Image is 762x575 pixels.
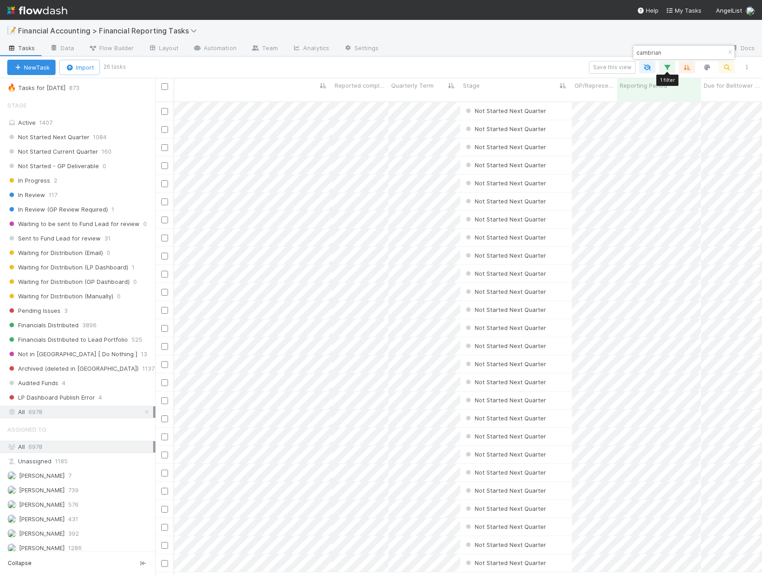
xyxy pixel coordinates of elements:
span: 1137 [142,363,154,374]
input: Toggle Row Selected [161,524,168,531]
span: Financial Accounting > Financial Reporting Tasks [18,26,201,35]
span: 2 [54,175,57,186]
span: Not Started Next Quarter [475,324,546,331]
a: Docs [723,42,762,56]
span: Not Started Next Quarter [475,161,546,169]
input: Toggle Row Selected [161,343,168,350]
img: avatar_705f3a58-2659-4f93-91ad-7a5be837418b.png [7,543,16,552]
span: In Progress [7,175,50,186]
input: Toggle Row Selected [161,180,168,187]
div: Active [7,117,153,128]
span: Not in [GEOGRAPHIC_DATA] [ Do Nothing ] [7,349,137,360]
span: 🔥 [7,84,16,91]
span: Not Started Next Quarter [475,179,546,187]
input: Toggle Row Selected [161,217,168,223]
span: LP Dashboard Publish Error [7,392,95,403]
span: Not Started Next Quarter [475,252,546,259]
span: Not Started Next Quarter [475,216,546,223]
a: Automation [186,42,244,56]
span: 431 [68,514,78,525]
span: 4 [62,377,65,389]
input: Toggle Row Selected [161,415,168,422]
span: Not Started Next Quarter [475,541,546,548]
span: Not Started Current Quarter [7,146,98,157]
span: 392 [68,528,79,539]
span: Not Started Next Quarter [475,360,546,368]
span: In Review (GP Review Required) [7,204,108,215]
span: Pending Issues [7,305,61,316]
span: Not Started Next Quarter [475,451,546,458]
span: Not Started Next Quarter [475,198,546,205]
span: Not Started Next Quarter [475,270,546,277]
span: Not Started Next Quarter [475,234,546,241]
input: Toggle Row Selected [161,162,168,169]
span: 0 [143,218,147,230]
span: Not Started Next Quarter [475,433,546,440]
span: 31 [104,233,111,244]
span: Tasks [7,43,35,52]
span: Not Started Next Quarter [475,559,546,566]
span: 1 [112,204,114,215]
input: Toggle Row Selected [161,506,168,513]
input: Search... [635,47,725,58]
div: Unassigned [7,456,153,467]
span: Financials Distributed to Lead Portfolio [7,334,128,345]
span: 13 [141,349,147,360]
img: logo-inverted-e16ddd16eac7371096b0.svg [7,3,67,18]
input: Toggle Row Selected [161,397,168,404]
span: Not Started Next Quarter [475,107,546,114]
span: Waiting to be sent to Fund Lead for review [7,218,140,230]
img: avatar_c7c7de23-09de-42ad-8e02-7981c37ee075.png [7,514,16,523]
input: Toggle Row Selected [161,361,168,368]
img: avatar_e5ec2f5b-afc7-4357-8cf1-2139873d70b1.png [7,529,16,538]
span: 576 [68,499,79,510]
input: Toggle Row Selected [161,271,168,278]
button: Import [59,60,100,75]
a: Settings [337,42,386,56]
input: Toggle Row Selected [161,488,168,495]
input: Toggle Row Selected [161,198,168,205]
span: 6978 [28,443,42,450]
input: Toggle All Rows Selected [161,83,168,90]
span: Reported completed by [335,81,386,90]
input: Toggle Row Selected [161,108,168,115]
span: Not Started Next Quarter [475,523,546,530]
span: 160 [102,146,112,157]
span: My Tasks [666,7,701,14]
input: Toggle Row Selected [161,434,168,440]
span: Assigned To [7,420,47,438]
span: AngelList [716,7,742,14]
span: Not Started Next Quarter [475,125,546,132]
span: 3896 [82,320,97,331]
span: Due for Belltower Review [704,81,762,90]
span: Not Started Next Quarter [475,469,546,476]
span: Audited Funds [7,377,58,389]
span: Not Started Next Quarter [475,415,546,422]
span: [PERSON_NAME] [19,530,65,537]
input: Toggle Row Selected [161,235,168,241]
input: Toggle Row Selected [161,325,168,332]
input: Toggle Row Selected [161,379,168,386]
input: Toggle Row Selected [161,126,168,133]
div: Help [637,6,659,15]
span: [PERSON_NAME] [19,544,65,551]
input: Toggle Row Selected [161,452,168,458]
span: 1407 [39,119,52,126]
span: Not Started Next Quarter [475,288,546,295]
span: 873 [69,82,89,94]
span: GP/Representative wants to review [575,81,615,90]
span: Not Started Next Quarter [475,378,546,386]
span: [PERSON_NAME] [19,515,65,523]
button: NewTask [7,60,56,75]
span: Sent to Fund Lead for review [7,233,101,244]
span: Waiting for Distribution (GP Dashboard) [7,276,130,287]
span: 6978 [28,406,42,418]
span: 1185 [55,456,68,467]
span: [PERSON_NAME] [19,486,65,494]
input: Toggle Row Selected [161,560,168,567]
img: avatar_17610dbf-fae2-46fa-90b6-017e9223b3c9.png [7,471,16,480]
span: 739 [68,485,79,496]
span: 0 [103,160,106,172]
span: Not Started - GP Deliverable [7,160,99,172]
span: In Review [7,189,45,201]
